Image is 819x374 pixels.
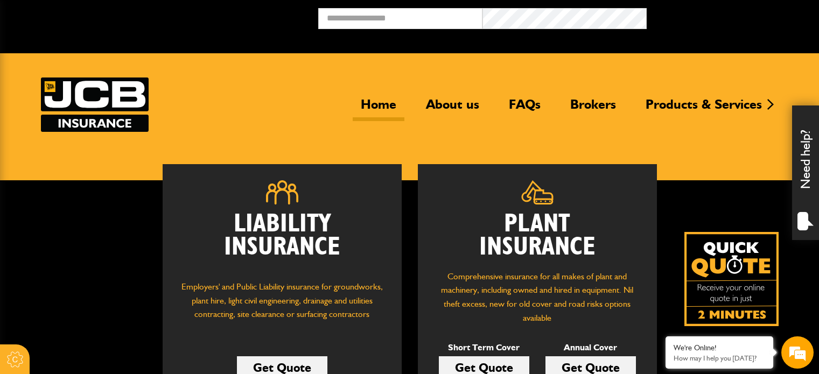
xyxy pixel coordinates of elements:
a: Brokers [562,96,624,121]
a: About us [418,96,487,121]
img: JCB Insurance Services logo [41,77,149,132]
a: Get your insurance quote isn just 2-minutes [684,232,779,326]
div: Need help? [792,105,819,240]
h2: Liability Insurance [179,213,386,270]
a: Home [353,96,404,121]
p: Employers' and Public Liability insurance for groundworks, plant hire, light civil engineering, d... [179,280,386,331]
img: Quick Quote [684,232,779,326]
button: Broker Login [647,8,811,25]
a: Products & Services [638,96,770,121]
p: Annual Cover [545,341,636,355]
h2: Plant Insurance [434,213,641,259]
a: FAQs [501,96,549,121]
div: We're Online! [674,343,765,352]
p: How may I help you today? [674,354,765,362]
p: Comprehensive insurance for all makes of plant and machinery, including owned and hired in equipm... [434,270,641,324]
p: Short Term Cover [439,341,529,355]
a: JCB Insurance Services [41,77,149,132]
